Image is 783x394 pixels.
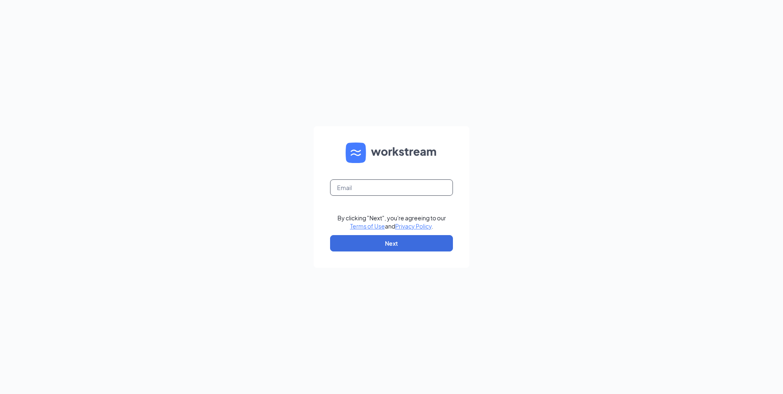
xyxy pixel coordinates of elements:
button: Next [330,235,453,251]
div: By clicking "Next", you're agreeing to our and . [337,214,446,230]
a: Terms of Use [350,222,385,230]
img: WS logo and Workstream text [346,143,437,163]
a: Privacy Policy [395,222,432,230]
input: Email [330,179,453,196]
